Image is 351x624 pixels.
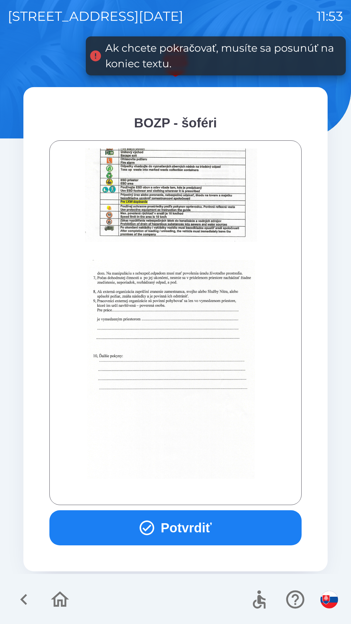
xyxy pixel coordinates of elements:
button: Potvrdiť [49,510,302,545]
div: BOZP - šoféri [49,113,302,133]
img: sk flag [320,591,338,608]
p: 11:53 [317,6,343,26]
div: Ak chcete pokračovať, musíte sa posunúť na koniec textu. [105,40,339,71]
p: [STREET_ADDRESS][DATE] [8,6,183,26]
img: Logo [23,45,328,77]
